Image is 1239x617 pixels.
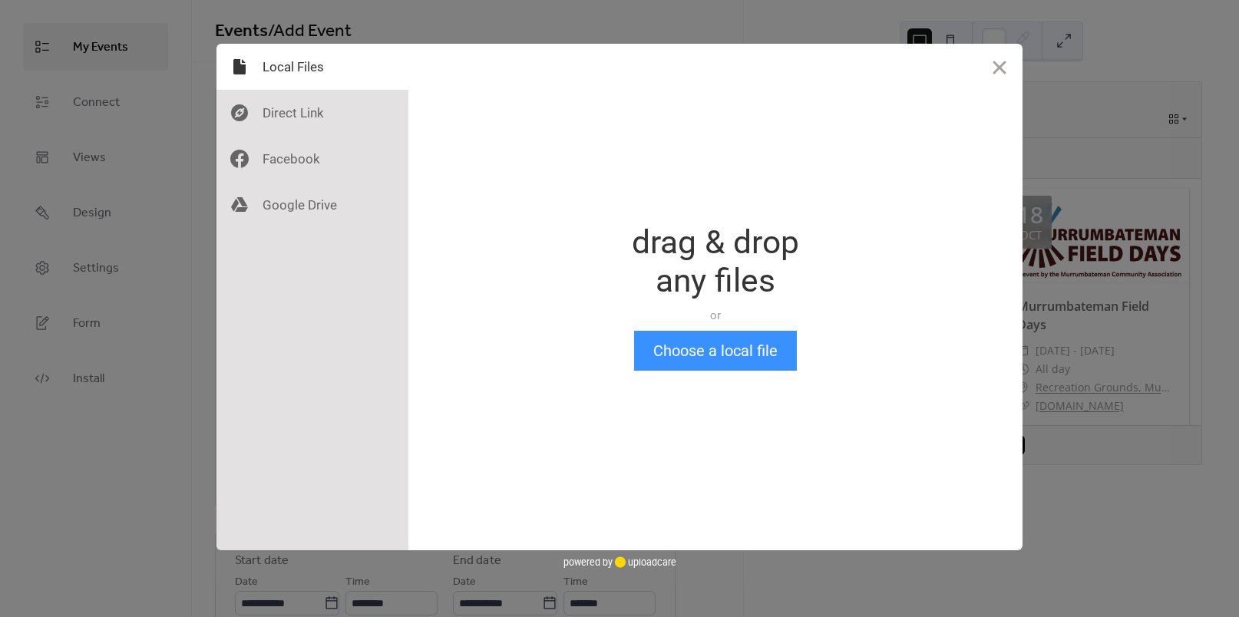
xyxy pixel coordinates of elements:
[632,223,799,300] div: drag & drop any files
[634,331,797,371] button: Choose a local file
[216,136,408,182] div: Facebook
[216,90,408,136] div: Direct Link
[216,182,408,228] div: Google Drive
[613,556,676,568] a: uploadcare
[563,550,676,573] div: powered by
[976,44,1023,90] button: Close
[216,44,408,90] div: Local Files
[632,308,799,323] div: or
